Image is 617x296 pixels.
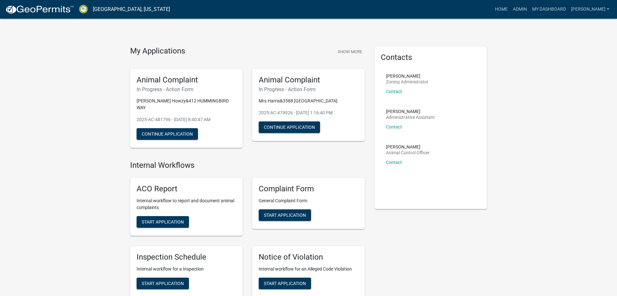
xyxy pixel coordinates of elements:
p: 2025-AC-481796 - [DATE] 8:40:47 AM [137,116,236,123]
button: Start Application [137,216,189,228]
p: [PERSON_NAME] [386,74,428,78]
h4: Internal Workflows [130,161,365,170]
button: Start Application [259,278,311,289]
button: Start Application [137,278,189,289]
a: Contact [386,160,402,165]
p: Animal Control Officer [386,150,430,155]
button: Continue Application [259,121,320,133]
h5: ACO Report [137,184,236,194]
p: [PERSON_NAME] Howzy&412 HUMMINGBIRD WAY [137,98,236,111]
h5: Notice of Violation [259,253,358,262]
p: Zoning Administrator [386,80,428,84]
h6: In Progress - Action Form [137,86,236,92]
h5: Complaint Form [259,184,358,194]
p: 2025-AC-479926 - [DATE] 1:16:40 PM [259,110,358,116]
p: Internal workflow for a Inspection [137,266,236,272]
h5: Animal Complaint [137,75,236,85]
a: Contact [386,124,402,129]
p: Administrative Assistant [386,115,435,119]
button: Show More [335,46,365,57]
a: [PERSON_NAME] [568,3,612,15]
h6: In Progress - Action Form [259,86,358,92]
p: Mrs.Harris&3588 [GEOGRAPHIC_DATA] [259,98,358,104]
img: Crawford County, Georgia [79,5,88,14]
a: Home [492,3,510,15]
h5: Inspection Schedule [137,253,236,262]
p: [PERSON_NAME] [386,145,430,149]
a: Contact [386,89,402,94]
span: Start Application [264,281,306,286]
a: My Dashboard [530,3,568,15]
p: [PERSON_NAME] [386,109,435,114]
span: Start Application [142,281,184,286]
h5: Contacts [381,53,480,62]
button: Start Application [259,209,311,221]
p: Internal workflow to report and document animal complaints [137,197,236,211]
p: General Complaint Form [259,197,358,204]
a: [GEOGRAPHIC_DATA], [US_STATE] [93,4,170,15]
a: Admin [510,3,530,15]
span: Start Application [142,219,184,224]
p: Internal workflow for an Alleged Code Violation [259,266,358,272]
h4: My Applications [130,46,185,56]
h5: Animal Complaint [259,75,358,85]
button: Continue Application [137,128,198,140]
span: Start Application [264,213,306,218]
